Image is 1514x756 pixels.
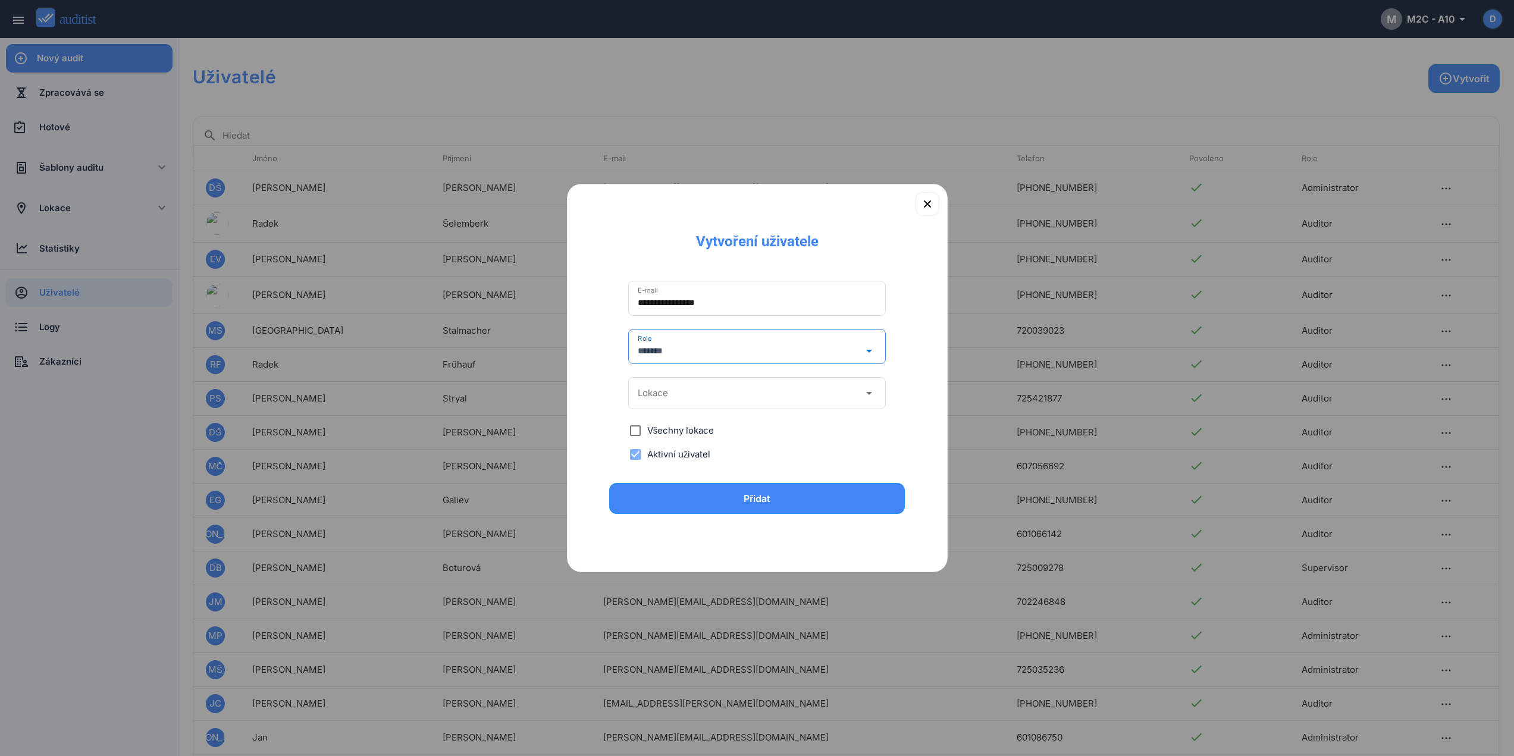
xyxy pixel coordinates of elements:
div: Přidat [625,491,890,506]
input: Role [638,341,860,360]
div: Vytvoření uživatele [687,222,828,251]
label: Všechny lokace [647,425,714,437]
i: arrow_drop_down [862,344,876,358]
input: Lokace [638,384,860,403]
i: arrow_drop_down [862,386,876,400]
button: Přidat [609,483,905,514]
label: Aktivní uživatel [647,448,711,460]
